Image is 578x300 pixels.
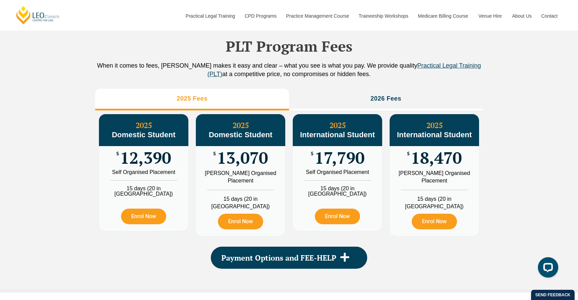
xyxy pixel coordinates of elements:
[412,214,457,229] a: Enrol Now
[213,151,216,156] span: $
[473,1,507,31] a: Venue Hire
[397,130,472,139] span: International Student
[196,121,285,139] h3: 2025
[116,151,119,156] span: $
[395,170,474,184] div: [PERSON_NAME] Organised Placement
[390,121,479,139] h3: 2025
[532,254,561,283] iframe: LiveChat chat widget
[293,180,382,197] li: 15 days (20 in [GEOGRAPHIC_DATA])
[407,151,410,156] span: $
[177,95,208,103] h3: 2025 Fees
[99,121,188,139] h3: 2025
[196,190,285,210] li: 15 days (20 in [GEOGRAPHIC_DATA])
[390,190,479,210] li: 15 days (20 in [GEOGRAPHIC_DATA])
[104,170,183,175] div: Self Organised Placement
[536,1,563,31] a: Contact
[293,121,382,139] h3: 2025
[120,151,171,164] span: 12,390
[281,1,354,31] a: Practice Management Course
[239,1,281,31] a: CPD Programs
[311,151,313,156] span: $
[218,214,263,229] a: Enrol Now
[112,130,175,139] span: Domestic Student
[411,151,462,164] span: 18,470
[354,1,413,31] a: Traineeship Workshops
[413,1,473,31] a: Medicare Billing Course
[300,130,375,139] span: International Student
[221,254,336,262] span: Payment Options and FEE-HELP
[181,1,240,31] a: Practical Legal Training
[99,180,188,197] li: 15 days (20 in [GEOGRAPHIC_DATA])
[507,1,536,31] a: About Us
[217,151,268,164] span: 13,070
[315,209,360,224] a: Enrol Now
[201,170,280,184] div: [PERSON_NAME] Organised Placement
[314,151,364,164] span: 17,790
[209,130,272,139] span: Domestic Student
[371,95,402,103] h3: 2026 Fees
[15,5,61,25] a: [PERSON_NAME] Centre for Law
[298,170,377,175] div: Self Organised Placement
[95,61,483,78] p: When it comes to fees, [PERSON_NAME] makes it easy and clear – what you see is what you pay. We p...
[95,38,483,55] h2: PLT Program Fees
[121,209,166,224] a: Enrol Now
